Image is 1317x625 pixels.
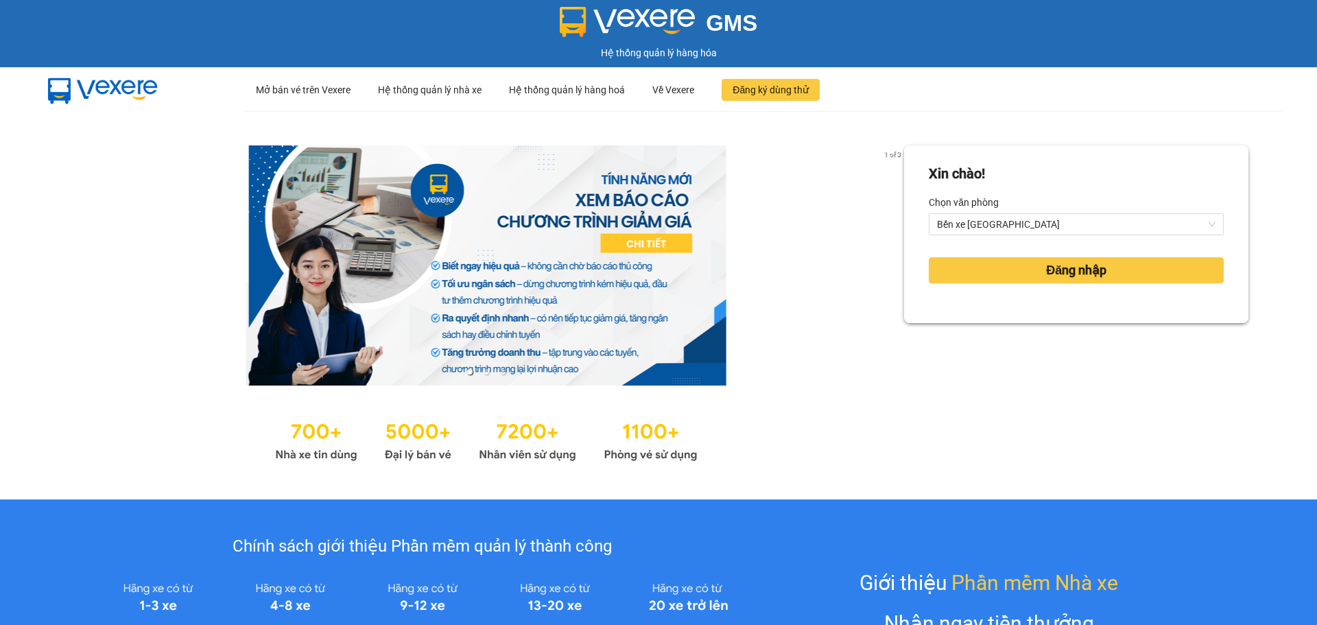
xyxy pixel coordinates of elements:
img: Statistics.png [275,413,698,465]
span: Phần mềm Nhà xe [951,567,1118,599]
label: Chọn văn phòng [929,191,999,213]
span: Đăng nhập [1046,261,1106,280]
li: slide item 1 [467,369,473,375]
div: Hệ thống quản lý nhà xe [378,68,482,112]
button: Đăng nhập [929,257,1224,283]
button: next slide / item [885,145,904,386]
div: Hệ thống quản lý hàng hoá [509,68,625,112]
button: Đăng ký dùng thử [722,79,820,101]
li: slide item 3 [500,369,506,375]
div: Chính sách giới thiệu Phần mềm quản lý thành công [92,534,752,560]
button: previous slide / item [69,145,88,386]
p: 1 of 3 [880,145,904,163]
div: Xin chào! [929,163,985,185]
span: GMS [706,10,757,36]
img: mbUUG5Q.png [34,67,171,113]
span: Bến xe Hoằng Hóa [937,214,1215,235]
img: logo 2 [560,7,696,37]
div: Về Vexere [652,68,694,112]
div: Hệ thống quản lý hàng hóa [3,45,1314,60]
a: GMS [560,21,758,32]
div: Mở bán vé trên Vexere [256,68,351,112]
div: Giới thiệu [859,567,1118,599]
span: Đăng ký dùng thử [733,82,809,97]
li: slide item 2 [484,369,489,375]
